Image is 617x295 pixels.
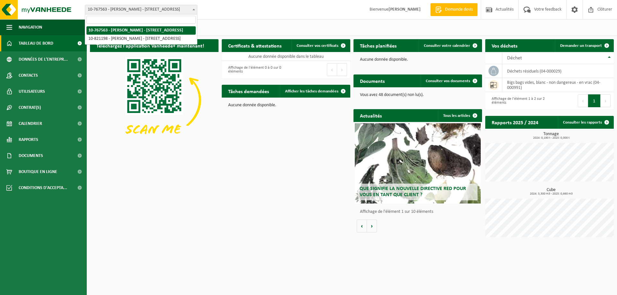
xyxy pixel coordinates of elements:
span: Conditions d'accepta... [19,180,67,196]
p: Aucune donnée disponible. [228,103,344,108]
a: Consulter vos documents [421,74,481,87]
span: Contrat(s) [19,100,41,116]
span: Demande devis [443,6,474,13]
td: déchets résiduels (04-000029) [502,64,614,78]
span: 10-767563 - STURBOIS MICHAËL - 7041 GIVRY, RUE DE PATURAGES 8 [85,5,197,14]
a: Que signifie la nouvelle directive RED pour vous en tant que client ? [355,123,481,204]
a: Afficher les tâches demandées [280,85,350,98]
h2: Vos déchets [485,39,524,52]
h2: Tâches demandées [222,85,275,97]
h3: Cube [488,188,614,195]
h2: Tâches planifiées [353,39,403,52]
h2: Téléchargez l'application Vanheede+ maintenant! [90,39,210,52]
span: Consulter vos certificats [297,44,338,48]
button: Next [601,94,611,107]
span: Utilisateurs [19,83,45,100]
div: Affichage de l'élément 0 à 0 sur 0 éléments [225,63,283,77]
li: 10-821198 - [PERSON_NAME] - [STREET_ADDRESS] [86,35,196,43]
button: 1 [588,94,601,107]
button: Next [337,63,347,76]
a: Consulter les rapports [558,116,613,129]
strong: [PERSON_NAME] [389,7,421,12]
button: Vorige [357,220,367,232]
p: Vous avez 48 document(s) non lu(s). [360,93,476,97]
span: Boutique en ligne [19,164,57,180]
a: Demander un transport [555,39,613,52]
span: Consulter votre calendrier [424,44,470,48]
h3: Tonnage [488,132,614,140]
button: Previous [327,63,337,76]
a: Tous les articles [438,109,481,122]
h2: Certificats & attestations [222,39,288,52]
a: Consulter votre calendrier [419,39,481,52]
a: Consulter vos certificats [291,39,350,52]
span: 2024: 3,300 m3 - 2025: 0,660 m3 [488,192,614,195]
h2: Actualités [353,109,388,122]
span: Contacts [19,67,38,83]
span: Déchet [507,56,522,61]
td: bigs bags vides, blanc - non dangereux - en vrac (04-000991) [502,78,614,92]
a: Demande devis [430,3,478,16]
p: Affichage de l'élément 1 sur 10 éléments [360,210,479,214]
h2: Documents [353,74,391,87]
span: 2024: 0,190 t - 2025: 0,000 t [488,136,614,140]
span: Demander un transport [560,44,602,48]
img: Download de VHEPlus App [90,52,219,148]
span: Navigation [19,19,42,35]
span: Données de l'entrepr... [19,51,68,67]
span: Documents [19,148,43,164]
span: Que signifie la nouvelle directive RED pour vous en tant que client ? [360,186,466,197]
button: Volgende [367,220,377,232]
span: Rapports [19,132,38,148]
p: Aucune donnée disponible. [360,57,476,62]
button: Previous [578,94,588,107]
span: Afficher les tâches demandées [285,89,338,93]
td: Aucune donnée disponible dans le tableau [222,52,350,61]
li: 10-767563 - [PERSON_NAME] - [STREET_ADDRESS] [86,26,196,35]
h2: Rapports 2025 / 2024 [485,116,545,128]
span: Consulter vos documents [426,79,470,83]
span: Tableau de bord [19,35,53,51]
span: Calendrier [19,116,42,132]
div: Affichage de l'élément 1 à 2 sur 2 éléments [488,94,546,108]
